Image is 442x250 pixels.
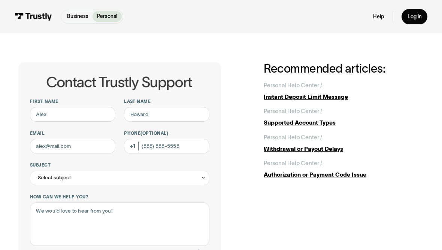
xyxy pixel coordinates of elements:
[97,13,117,20] p: Personal
[264,118,424,127] div: Supported Account Types
[264,107,424,127] a: Personal Help Center /Supported Account Types
[264,159,322,167] div: Personal Help Center /
[140,131,168,135] span: (Optional)
[30,162,209,168] label: Subject
[30,139,115,153] input: alex@mail.com
[124,130,209,136] label: Phone
[264,81,424,101] a: Personal Help Center /Instant Deposit Limit Message
[264,159,424,179] a: Personal Help Center /Authorization or Payment Code Issue
[30,171,209,185] div: Select subject
[124,139,209,153] input: (555) 555-5555
[38,173,71,182] div: Select subject
[264,170,424,179] div: Authorization or Payment Code Issue
[63,11,93,22] a: Business
[15,13,52,21] img: Trustly Logo
[28,74,209,91] h1: Contact Trustly Support
[124,98,209,104] label: Last name
[264,81,322,89] div: Personal Help Center /
[402,9,427,24] a: Log in
[264,144,424,153] div: Withdrawal or Payout Delays
[264,107,322,115] div: Personal Help Center /
[93,11,121,22] a: Personal
[67,13,88,20] p: Business
[264,133,322,141] div: Personal Help Center /
[408,13,422,20] div: Log in
[264,133,424,153] a: Personal Help Center /Withdrawal or Payout Delays
[30,130,115,136] label: Email
[30,98,115,104] label: First name
[30,107,115,122] input: Alex
[373,13,384,20] a: Help
[124,107,209,122] input: Howard
[264,92,424,101] div: Instant Deposit Limit Message
[30,194,209,199] label: How can we help you?
[264,62,424,75] h2: Recommended articles:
